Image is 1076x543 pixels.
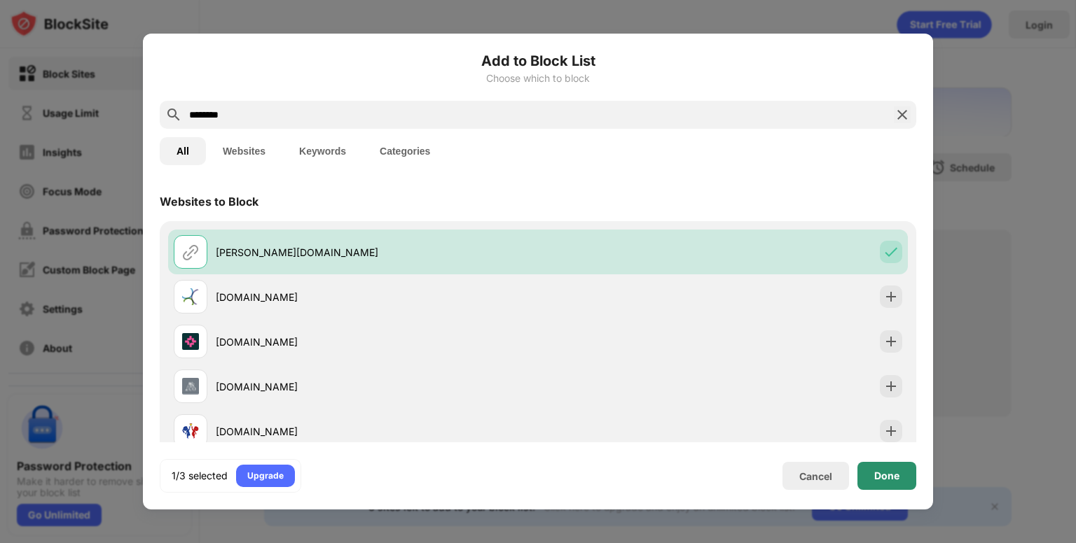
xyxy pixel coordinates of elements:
[894,106,911,123] img: search-close
[160,50,916,71] h6: Add to Block List
[363,137,447,165] button: Categories
[182,288,199,305] img: favicons
[160,195,258,209] div: Websites to Block
[216,379,538,394] div: [DOMAIN_NAME]
[247,469,284,483] div: Upgrade
[216,424,538,439] div: [DOMAIN_NAME]
[182,333,199,350] img: favicons
[160,137,206,165] button: All
[799,470,832,482] div: Cancel
[165,106,182,123] img: search.svg
[182,378,199,395] img: favicons
[172,469,228,483] div: 1/3 selected
[182,244,199,260] img: url.svg
[206,137,282,165] button: Websites
[216,290,538,304] div: [DOMAIN_NAME]
[216,245,538,260] div: [PERSON_NAME][DOMAIN_NAME]
[216,334,538,349] div: [DOMAIN_NAME]
[182,423,199,439] img: favicons
[160,73,916,84] div: Choose which to block
[282,137,363,165] button: Keywords
[874,470,899,481] div: Done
